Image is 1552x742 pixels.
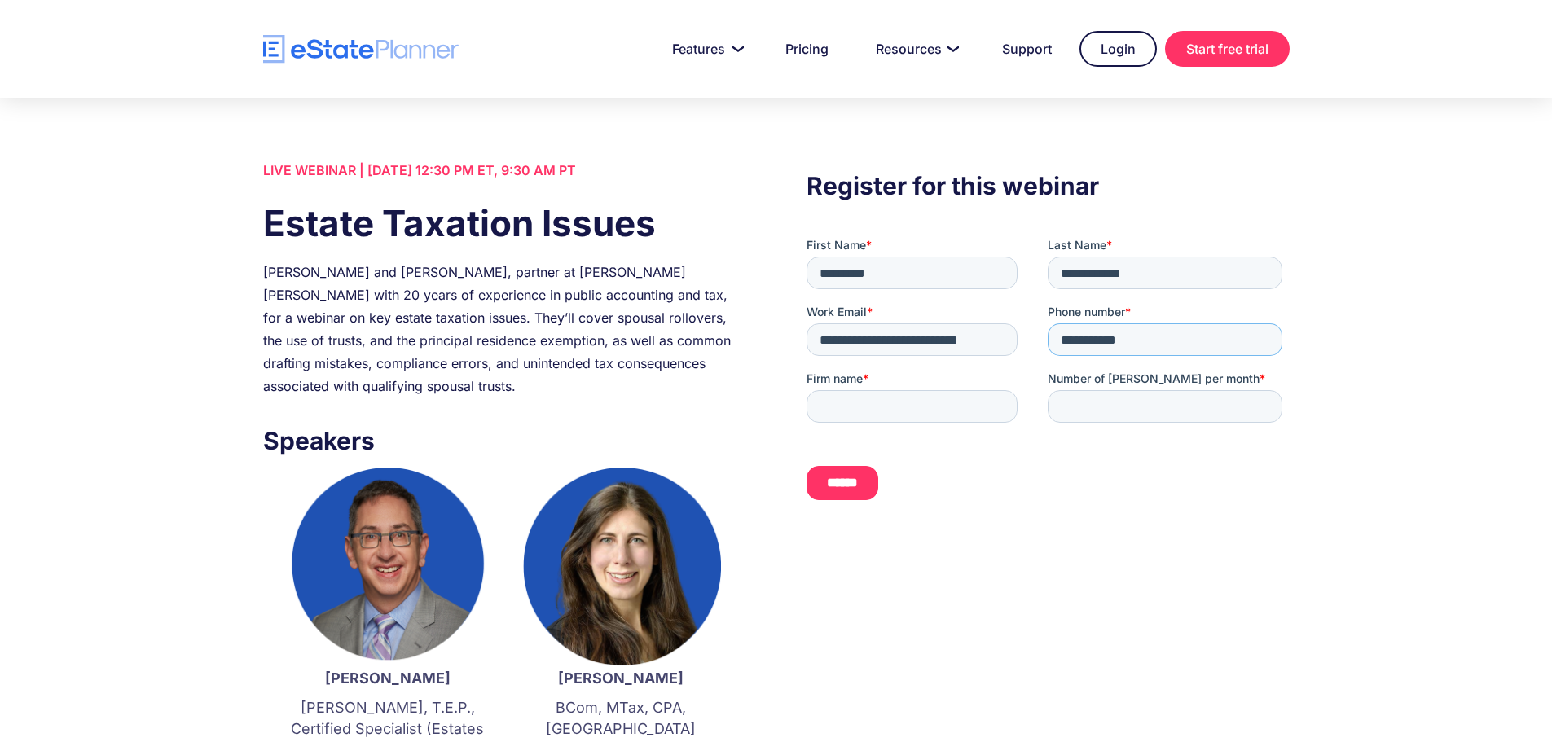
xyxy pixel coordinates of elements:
a: Features [653,33,758,65]
iframe: Form 0 [807,237,1289,514]
a: Resources [856,33,974,65]
strong: [PERSON_NAME] [325,670,451,687]
a: Pricing [766,33,848,65]
h3: Register for this webinar [807,167,1289,204]
a: Start free trial [1165,31,1290,67]
a: Support [983,33,1071,65]
strong: [PERSON_NAME] [558,670,684,687]
p: BCom, MTax, CPA, [GEOGRAPHIC_DATA] [521,697,721,740]
div: LIVE WEBINAR | [DATE] 12:30 PM ET, 9:30 AM PT [263,159,745,182]
h3: Speakers [263,422,745,459]
div: [PERSON_NAME] and [PERSON_NAME], partner at [PERSON_NAME] [PERSON_NAME] with 20 years of experien... [263,261,745,397]
a: Login [1079,31,1157,67]
h1: Estate Taxation Issues [263,198,745,248]
a: home [263,35,459,64]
